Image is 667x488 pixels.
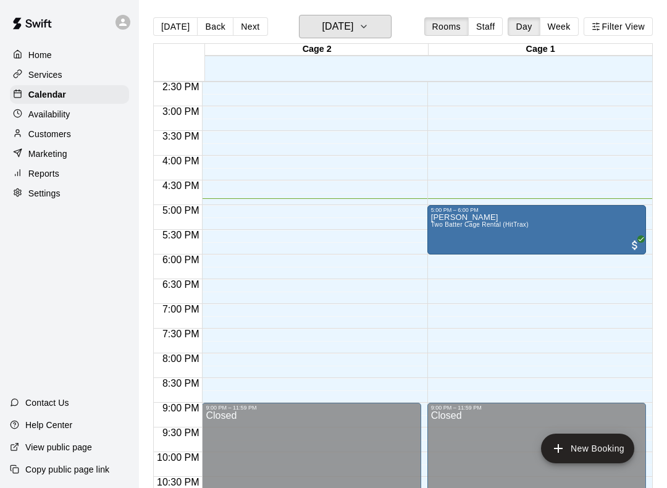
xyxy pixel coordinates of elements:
[206,405,417,411] div: 9:00 PM – 11:59 PM
[541,434,634,463] button: add
[10,105,129,124] a: Availability
[159,131,203,141] span: 3:30 PM
[159,205,203,216] span: 5:00 PM
[28,187,61,200] p: Settings
[205,44,429,56] div: Cage 2
[299,15,392,38] button: [DATE]
[159,82,203,92] span: 2:30 PM
[427,205,646,255] div: 5:00 PM – 6:00 PM: Evan Martinez
[468,17,503,36] button: Staff
[159,156,203,166] span: 4:00 PM
[508,17,540,36] button: Day
[159,304,203,314] span: 7:00 PM
[159,427,203,438] span: 9:30 PM
[10,125,129,143] a: Customers
[25,397,69,409] p: Contact Us
[424,17,469,36] button: Rooms
[159,403,203,413] span: 9:00 PM
[197,17,233,36] button: Back
[28,128,71,140] p: Customers
[159,230,203,240] span: 5:30 PM
[584,17,653,36] button: Filter View
[10,145,129,163] a: Marketing
[159,106,203,117] span: 3:00 PM
[431,221,529,228] span: Two Batter Cage Rental (HitTrax)
[10,184,129,203] a: Settings
[159,378,203,389] span: 8:30 PM
[159,255,203,265] span: 6:00 PM
[153,17,198,36] button: [DATE]
[154,452,202,463] span: 10:00 PM
[431,405,642,411] div: 9:00 PM – 11:59 PM
[25,419,72,431] p: Help Center
[10,65,129,84] a: Services
[322,18,353,35] h6: [DATE]
[629,239,641,251] span: All customers have paid
[233,17,267,36] button: Next
[429,44,652,56] div: Cage 1
[28,69,62,81] p: Services
[25,463,109,476] p: Copy public page link
[159,180,203,191] span: 4:30 PM
[159,329,203,339] span: 7:30 PM
[10,164,129,183] a: Reports
[431,207,642,213] div: 5:00 PM – 6:00 PM
[28,148,67,160] p: Marketing
[28,167,59,180] p: Reports
[159,279,203,290] span: 6:30 PM
[28,49,52,61] p: Home
[10,46,129,64] a: Home
[10,85,129,104] a: Calendar
[28,108,70,120] p: Availability
[28,88,66,101] p: Calendar
[159,353,203,364] span: 8:00 PM
[540,17,579,36] button: Week
[154,477,202,487] span: 10:30 PM
[25,441,92,453] p: View public page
